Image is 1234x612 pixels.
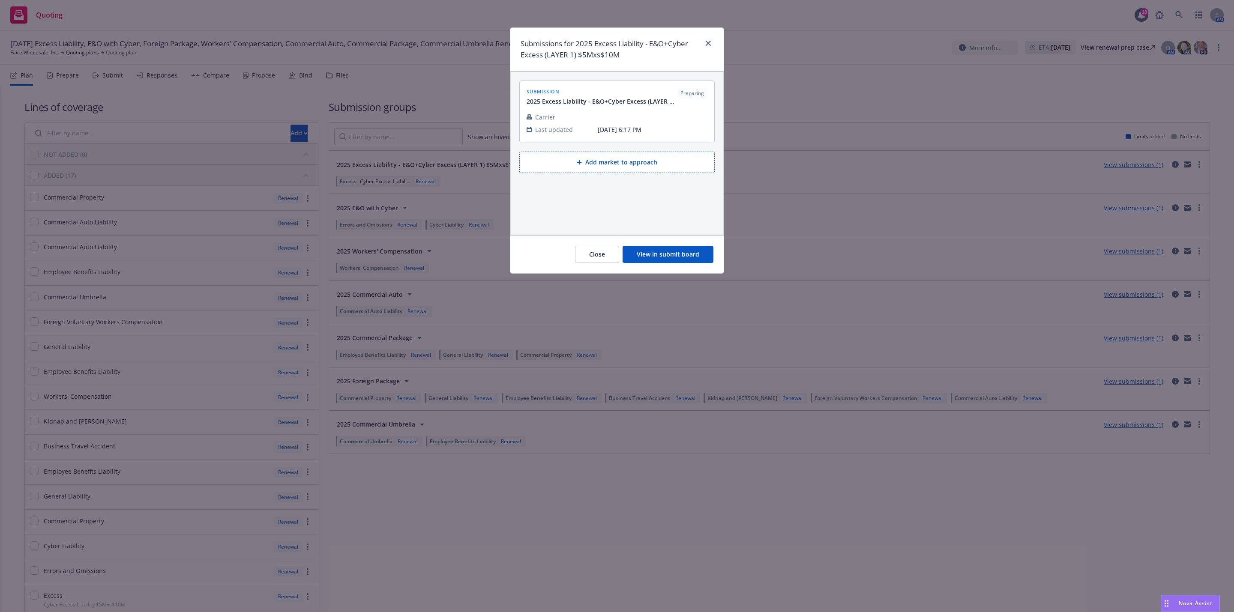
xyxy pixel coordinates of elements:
[527,97,677,106] span: 2025 Excess Liability - E&O+Cyber Excess (LAYER 1) $5Mxs$10M
[703,38,713,48] a: close
[535,125,573,134] span: Last updated
[519,152,715,173] button: Add market to approach
[680,90,704,97] span: Preparing
[598,125,707,134] span: [DATE] 6:17 PM
[1161,595,1172,612] div: Drag to move
[1161,595,1220,612] button: Nova Assist
[623,246,713,263] button: View in submit board
[527,88,677,95] span: submission
[1179,600,1213,607] span: Nova Assist
[521,38,700,61] h1: Submissions for 2025 Excess Liability - E&O+Cyber Excess (LAYER 1) $5Mxs$10M
[575,246,619,263] button: Close
[535,113,555,122] span: Carrier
